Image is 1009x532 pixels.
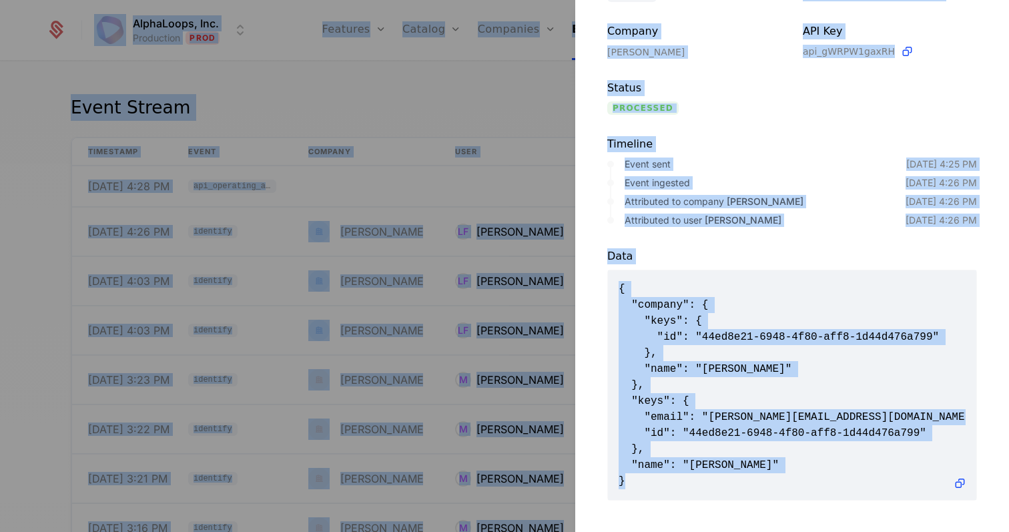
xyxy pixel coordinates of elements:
[803,23,977,39] div: API Key
[607,136,977,152] div: Timeline
[607,101,679,115] span: processed
[727,196,803,207] span: [PERSON_NAME]
[625,195,906,208] div: Attributed to company
[607,248,977,264] div: Data
[607,23,781,40] div: Company
[803,45,895,58] span: api_gWRPW1gaxRH
[705,214,781,226] span: [PERSON_NAME]
[906,176,977,190] div: [DATE] 4:26 PM
[625,176,906,190] div: Event ingested
[625,158,906,171] div: Event sent
[625,214,906,227] div: Attributed to user
[906,214,977,227] div: [DATE] 4:26 PM
[619,281,966,489] span: { "company": { "keys": { "id": "44ed8e21-6948-4f80-aff8-1d44d476a799" }, "name": "[PERSON_NAME]" ...
[906,195,977,208] div: [DATE] 4:26 PM
[607,45,781,59] div: [PERSON_NAME]
[607,80,781,96] div: Status
[906,158,977,171] div: [DATE] 4:25 PM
